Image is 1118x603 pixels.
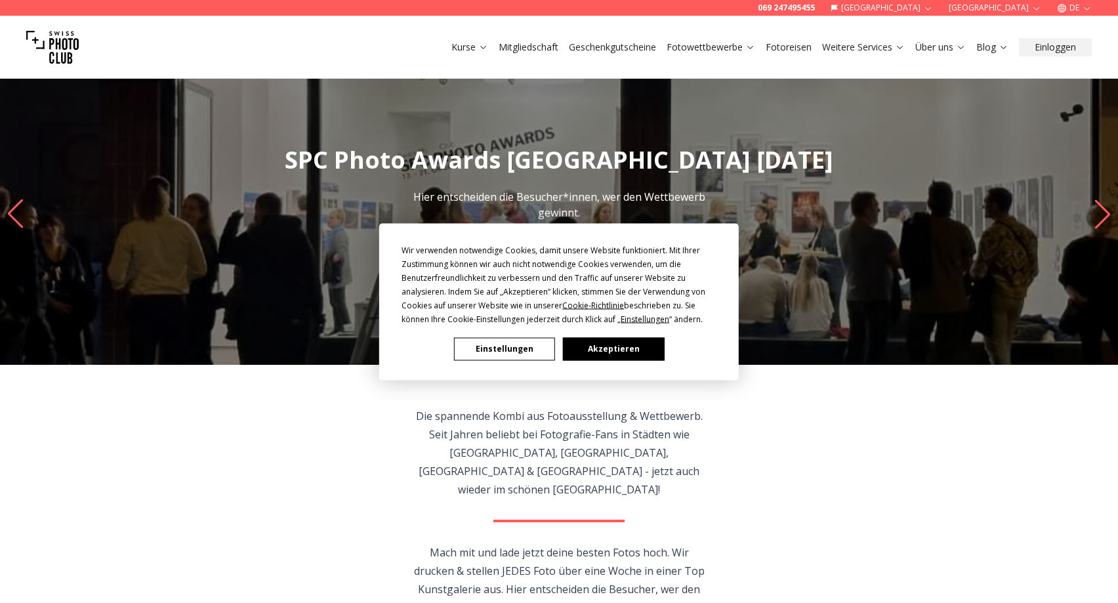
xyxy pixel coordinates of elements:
[563,337,664,360] button: Akzeptieren
[621,313,669,324] span: Einstellungen
[379,223,739,380] div: Cookie Consent Prompt
[562,299,624,310] span: Cookie-Richtlinie
[402,243,716,325] div: Wir verwenden notwendige Cookies, damit unsere Website funktioniert. Mit Ihrer Zustimmung können ...
[454,337,555,360] button: Einstellungen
